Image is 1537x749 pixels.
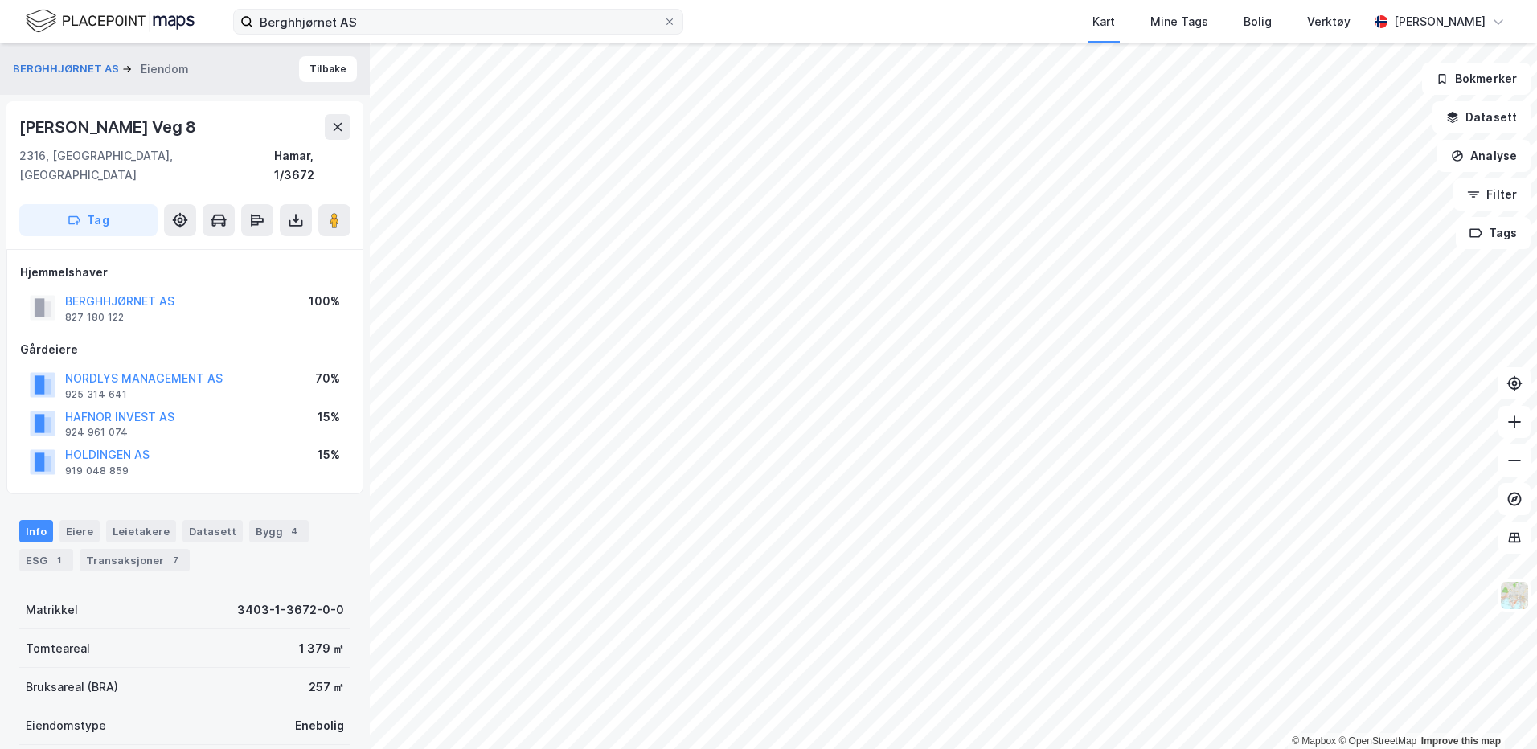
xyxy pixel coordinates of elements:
[1292,735,1336,747] a: Mapbox
[19,114,199,140] div: [PERSON_NAME] Veg 8
[1150,12,1208,31] div: Mine Tags
[318,445,340,465] div: 15%
[26,677,118,697] div: Bruksareal (BRA)
[65,311,124,324] div: 827 180 122
[1432,101,1531,133] button: Datasett
[20,263,350,282] div: Hjemmelshaver
[51,552,67,568] div: 1
[19,520,53,542] div: Info
[1338,735,1416,747] a: OpenStreetMap
[299,639,344,658] div: 1 379 ㎡
[249,520,309,542] div: Bygg
[19,204,158,236] button: Tag
[1422,63,1531,95] button: Bokmerker
[1456,217,1531,249] button: Tags
[1499,580,1530,611] img: Z
[65,465,129,477] div: 919 048 859
[1437,140,1531,172] button: Analyse
[26,600,78,620] div: Matrikkel
[182,520,243,542] div: Datasett
[1307,12,1351,31] div: Verktøy
[167,552,183,568] div: 7
[309,677,344,697] div: 257 ㎡
[1457,672,1537,749] div: Kontrollprogram for chat
[13,61,122,77] button: BERGHHJØRNET AS
[309,292,340,311] div: 100%
[1421,735,1501,747] a: Improve this map
[26,716,106,735] div: Eiendomstype
[20,340,350,359] div: Gårdeiere
[1244,12,1272,31] div: Bolig
[315,369,340,388] div: 70%
[80,549,190,571] div: Transaksjoner
[1453,178,1531,211] button: Filter
[299,56,357,82] button: Tilbake
[65,426,128,439] div: 924 961 074
[318,407,340,427] div: 15%
[1394,12,1486,31] div: [PERSON_NAME]
[295,716,344,735] div: Enebolig
[26,639,90,658] div: Tomteareal
[26,7,195,35] img: logo.f888ab2527a4732fd821a326f86c7f29.svg
[106,520,176,542] div: Leietakere
[19,146,274,185] div: 2316, [GEOGRAPHIC_DATA], [GEOGRAPHIC_DATA]
[1092,12,1115,31] div: Kart
[19,549,73,571] div: ESG
[253,10,663,34] input: Søk på adresse, matrikkel, gårdeiere, leietakere eller personer
[286,523,302,539] div: 4
[65,388,127,401] div: 925 314 641
[59,520,100,542] div: Eiere
[274,146,350,185] div: Hamar, 1/3672
[237,600,344,620] div: 3403-1-3672-0-0
[141,59,189,79] div: Eiendom
[1457,672,1537,749] iframe: Chat Widget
